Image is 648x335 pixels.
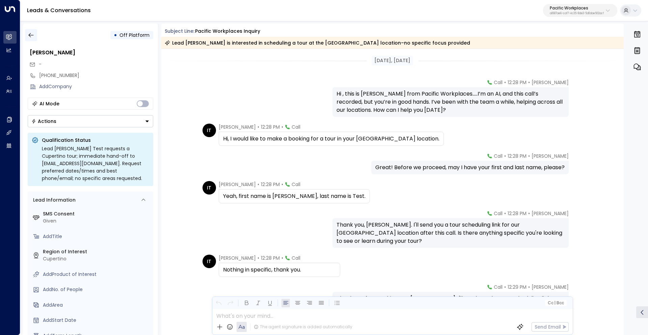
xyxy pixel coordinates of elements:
[202,124,216,137] div: IT
[165,40,470,46] div: Lead [PERSON_NAME] is interested in scheduling a tour at the [GEOGRAPHIC_DATA] location–no specif...
[43,217,151,225] div: Given
[336,221,565,245] div: Thank you, [PERSON_NAME]. I'll send you a tour scheduling link for our [GEOGRAPHIC_DATA] location...
[550,12,604,15] p: a0687ae6-caf7-4c35-8de3-5d0dae502acf
[494,210,503,217] span: Call
[43,233,151,240] div: AddTitle
[494,153,503,159] span: Call
[571,153,585,166] img: 14_headshot.jpg
[375,163,565,172] div: Great! Before we proceed, may I have your first and last name, please?
[372,56,413,66] div: [DATE], [DATE]
[223,266,336,274] div: Nothing in specific, thank you.
[219,181,256,188] span: [PERSON_NAME]
[39,72,153,79] div: [PHONE_NUMBER]
[223,135,439,143] div: Hi, I would like to make a booking for a tour in your [GEOGRAPHIC_DATA] location.
[219,255,256,261] span: [PERSON_NAME]
[254,324,352,330] div: The agent signature is added automatically
[202,181,216,195] div: IT
[39,83,153,90] div: AddCompany
[261,124,280,130] span: 12:28 PM
[543,4,617,17] button: Pacific Workplacesa0687ae6-caf7-4c35-8de3-5d0dae502acf
[532,153,569,159] span: [PERSON_NAME]
[336,294,565,311] div: Thank you for reaching out, [PERSON_NAME]. I'll send you the tour scheduling link shortly. Have a...
[292,255,300,261] span: Call
[202,255,216,268] div: IT
[43,255,151,262] div: Cupertino
[42,137,149,144] p: Qualification Status
[42,145,149,182] div: Lead [PERSON_NAME] Test requests a Cupertino tour; immediate hand-off to [EMAIL_ADDRESS][DOMAIN_N...
[30,49,153,57] div: [PERSON_NAME]
[219,124,256,130] span: [PERSON_NAME]
[214,299,223,307] button: Undo
[43,317,151,324] div: AddStart Date
[508,79,526,86] span: 12:28 PM
[504,284,506,290] span: •
[508,284,526,290] span: 12:29 PM
[27,6,91,14] a: Leads & Conversations
[504,153,506,159] span: •
[545,300,566,306] button: Cc|Bcc
[281,255,283,261] span: •
[281,181,283,188] span: •
[554,301,556,305] span: |
[31,197,76,204] div: Lead Information
[281,124,283,130] span: •
[292,181,300,188] span: Call
[532,79,569,86] span: [PERSON_NAME]
[336,90,565,114] div: Hi , this is [PERSON_NAME] from Pacific Workplaces.....I’m an AI, and this call’s recorded, but y...
[571,284,585,297] img: 14_headshot.jpg
[226,299,235,307] button: Redo
[508,153,526,159] span: 12:28 PM
[550,6,604,10] p: Pacific Workplaces
[43,210,151,217] label: SMS Consent
[528,284,530,290] span: •
[31,118,56,124] div: Actions
[532,210,569,217] span: [PERSON_NAME]
[508,210,526,217] span: 12:28 PM
[165,28,194,34] span: Subject Line:
[504,210,506,217] span: •
[28,115,153,127] button: Actions
[258,124,259,130] span: •
[532,284,569,290] span: [PERSON_NAME]
[258,181,259,188] span: •
[571,210,585,224] img: 14_headshot.jpg
[261,181,280,188] span: 12:28 PM
[43,302,151,309] div: AddArea
[223,192,366,200] div: Yeah, first name is [PERSON_NAME], last name is Test.
[28,115,153,127] div: Button group with a nested menu
[39,61,42,68] span: -
[114,29,117,41] div: •
[494,79,503,86] span: Call
[504,79,506,86] span: •
[39,100,59,107] div: AI Mode
[547,301,564,305] span: Cc Bcc
[43,271,151,278] div: AddProduct of Interest
[43,286,151,293] div: AddNo. of People
[43,248,151,255] label: Region of Interest
[528,210,530,217] span: •
[292,124,300,130] span: Call
[571,79,585,93] img: 14_headshot.jpg
[528,79,530,86] span: •
[528,153,530,159] span: •
[261,255,280,261] span: 12:28 PM
[195,28,260,35] div: Pacific Workplaces Inquiry
[119,32,150,38] span: Off Platform
[258,255,259,261] span: •
[494,284,503,290] span: Call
